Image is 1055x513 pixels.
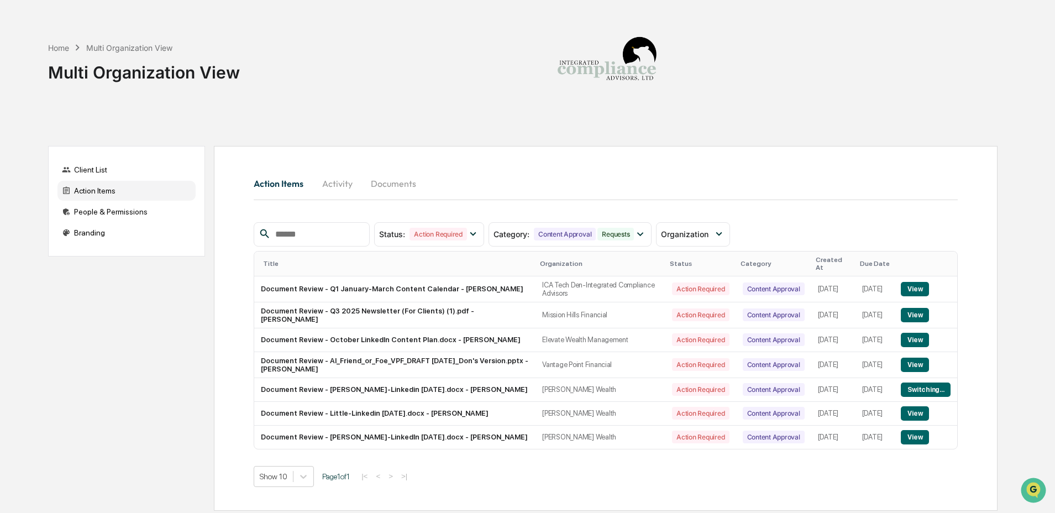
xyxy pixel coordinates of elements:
div: Title [263,260,531,268]
iframe: Open customer support [1020,477,1049,506]
div: Content Approval [743,358,805,371]
div: 🔎 [11,161,20,170]
img: Integrated Compliance Advisors [552,9,662,119]
img: 1746055101610-c473b297-6a78-478c-a979-82029cc54cd1 [11,85,31,104]
button: Documents [362,170,425,197]
td: [DATE] [811,328,855,352]
button: Start new chat [188,88,201,101]
button: View [901,308,929,322]
td: [DATE] [855,352,895,378]
p: How can we help? [11,23,201,41]
div: Multi Organization View [48,54,240,82]
td: [DATE] [811,276,855,302]
a: 🖐️Preclearance [7,135,76,155]
button: View [901,358,929,372]
button: View [901,406,929,421]
td: [DATE] [855,378,895,402]
td: Document Review - Little-Linkedin [DATE].docx - [PERSON_NAME] [254,402,536,426]
div: Content Approval [743,282,805,295]
span: Preclearance [22,139,71,150]
span: Data Lookup [22,160,70,171]
td: [DATE] [855,276,895,302]
button: Switching... [901,383,951,397]
button: >| [398,472,411,481]
div: Content Approval [743,333,805,346]
div: 🗄️ [80,140,89,149]
div: Action Required [672,431,729,443]
div: Content Approval [743,431,805,443]
span: Category : [494,229,529,239]
td: [DATE] [855,402,895,426]
span: Organization [661,229,708,239]
div: Created At [816,256,851,271]
div: Organization [540,260,661,268]
td: Mission Hills Financial [536,302,665,328]
div: Home [48,43,69,53]
td: [DATE] [811,402,855,426]
div: Action Required [672,282,729,295]
a: 🗄️Attestations [76,135,141,155]
td: [PERSON_NAME] Wealth [536,378,665,402]
div: Status [670,260,731,268]
td: [DATE] [855,302,895,328]
div: Start new chat [38,85,181,96]
div: 🖐️ [11,140,20,149]
td: Document Review - AI_Friend_or_Foe_VPF_DRAFT [DATE]_Don's Version.pptx - [PERSON_NAME] [254,352,536,378]
span: Pylon [110,187,134,196]
div: We're available if you need us! [38,96,140,104]
span: Attestations [91,139,137,150]
td: Document Review - Q3 2025 Newsletter (For Clients) (1).pdf - [PERSON_NAME] [254,302,536,328]
div: Content Approval [743,383,805,396]
div: Client List [57,160,196,180]
button: < [372,472,384,481]
div: Content Approval [743,308,805,321]
td: Document Review - [PERSON_NAME]-LinkedIn [DATE].docx - [PERSON_NAME] [254,426,536,449]
button: > [385,472,396,481]
div: Content Approval [743,407,805,420]
td: Elevate Wealth Management [536,328,665,352]
div: Category [741,260,807,268]
td: [DATE] [855,328,895,352]
td: [DATE] [811,426,855,449]
div: activity tabs [254,170,958,197]
div: Action Required [672,358,729,371]
td: [PERSON_NAME] Wealth [536,402,665,426]
div: Action Items [57,181,196,201]
td: ICA Tech Den-Integrated Compliance Advisors [536,276,665,302]
td: Vantage Point Financial [536,352,665,378]
td: Document Review - Q1 January-March Content Calendar - [PERSON_NAME] [254,276,536,302]
a: 🔎Data Lookup [7,156,74,176]
div: Action Required [672,407,729,420]
button: View [901,282,929,296]
button: View [901,333,929,347]
td: Document Review - [PERSON_NAME]-Linkedin [DATE].docx - [PERSON_NAME] [254,378,536,402]
td: [DATE] [811,378,855,402]
div: Requests [597,228,634,240]
button: Action Items [254,170,312,197]
div: Action Required [410,228,466,240]
button: |< [358,472,371,481]
div: People & Permissions [57,202,196,222]
td: Document Review - October LinkedIn Content Plan.docx - [PERSON_NAME] [254,328,536,352]
a: Powered byPylon [78,187,134,196]
div: Due Date [860,260,890,268]
div: Multi Organization View [86,43,172,53]
button: View [901,430,929,444]
div: Branding [57,223,196,243]
div: Action Required [672,383,729,396]
span: Page 1 of 1 [322,472,350,481]
div: Action Required [672,333,729,346]
td: [DATE] [855,426,895,449]
button: Activity [312,170,362,197]
td: [PERSON_NAME] Wealth [536,426,665,449]
div: Action Required [672,308,729,321]
td: [DATE] [811,352,855,378]
td: [DATE] [811,302,855,328]
span: Status : [379,229,405,239]
div: Content Approval [534,228,596,240]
